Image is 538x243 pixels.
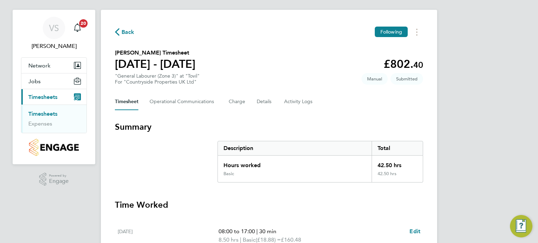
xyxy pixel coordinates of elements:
[150,93,218,110] button: Operational Communications
[281,236,301,243] span: £160.48
[229,93,246,110] button: Charge
[115,93,138,110] button: Timesheet
[372,171,423,182] div: 42.50 hrs
[115,57,195,71] h1: [DATE] - [DATE]
[70,17,84,39] a: 20
[223,171,234,177] div: Basic
[411,27,423,37] button: Timesheets Menu
[372,156,423,171] div: 42.50 hrs
[240,236,241,243] span: |
[21,89,87,105] button: Timesheets
[218,141,372,155] div: Description
[115,79,200,85] div: For "Countryside Properties UK Ltd"
[218,141,423,183] div: Summary
[372,141,423,155] div: Total
[28,110,57,117] a: Timesheets
[21,17,87,50] a: VS[PERSON_NAME]
[29,139,78,156] img: countryside-properties-logo-retina.png
[49,23,59,33] span: VS
[256,228,258,235] span: |
[21,58,87,73] button: Network
[21,105,87,133] div: Timesheets
[21,42,87,50] span: Valentyn Samchuk
[115,73,200,85] div: "General Labourer (Zone 3)" at "Tovil"
[49,173,69,179] span: Powered by
[259,228,276,235] span: 30 min
[39,173,69,186] a: Powered byEngage
[219,236,239,243] span: 8.50 hrs
[13,10,95,164] nav: Main navigation
[28,94,57,100] span: Timesheets
[21,73,87,89] button: Jobs
[380,29,402,35] span: Following
[257,93,273,110] button: Details
[361,73,388,85] span: This timesheet was manually created.
[122,28,134,36] span: Back
[218,156,372,171] div: Hours worked
[79,19,88,28] span: 20
[391,73,423,85] span: This timesheet is Submitted.
[28,78,41,85] span: Jobs
[21,139,87,156] a: Go to home page
[409,228,420,235] span: Edit
[115,121,423,133] h3: Summary
[375,27,408,37] button: Following
[49,178,69,184] span: Engage
[28,62,50,69] span: Network
[256,236,281,243] span: (£18.88) =
[284,93,313,110] button: Activity Logs
[384,57,423,71] app-decimal: £802.
[115,28,134,36] button: Back
[28,120,52,127] a: Expenses
[510,215,532,237] button: Engage Resource Center
[409,227,420,236] a: Edit
[115,49,195,57] h2: [PERSON_NAME] Timesheet
[115,199,423,210] h3: Time Worked
[219,228,255,235] span: 08:00 to 17:00
[413,60,423,70] span: 40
